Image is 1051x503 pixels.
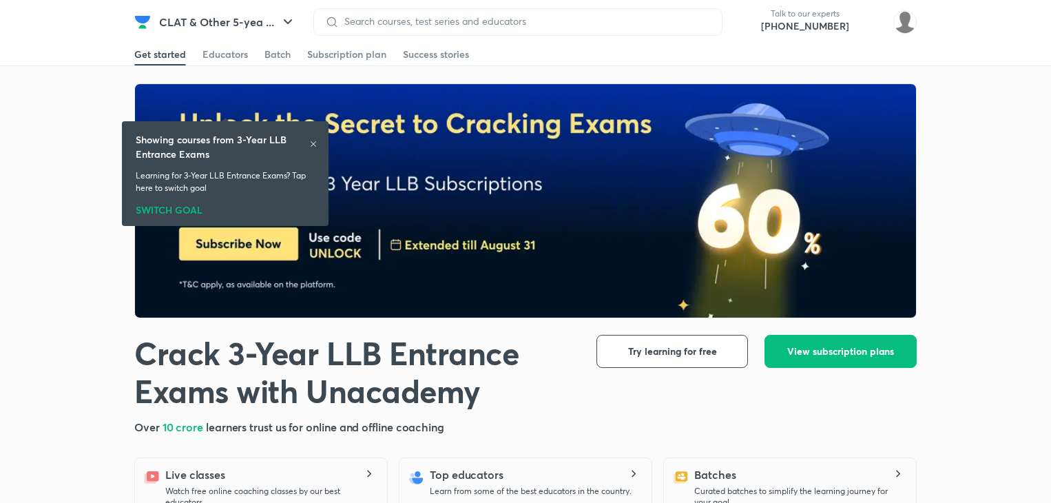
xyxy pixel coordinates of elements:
[264,43,291,65] a: Batch
[430,486,632,497] p: Learn from some of the best educators in the country.
[596,335,748,368] button: Try learning for free
[136,200,315,215] div: SWITCH GOAL
[134,14,151,30] img: Company Logo
[430,466,503,483] h5: Top educators
[206,420,444,434] span: learners trust us for online and offline coaching
[761,8,849,19] p: Talk to our experts
[628,345,717,358] span: Try learning for free
[264,48,291,61] div: Batch
[136,170,315,194] p: Learning for 3-Year LLB Entrance Exams? Tap here to switch goal
[860,11,882,33] img: avatar
[403,43,469,65] a: Success stories
[403,48,469,61] div: Success stories
[151,8,304,36] button: CLAT & Other 5-yea ...
[136,132,309,161] h6: Showing courses from 3-Year LLB Entrance Exams
[339,16,711,27] input: Search courses, test series and educators
[893,10,917,34] img: sejal
[134,43,186,65] a: Get started
[307,48,386,61] div: Subscription plan
[733,8,761,36] img: call-us
[134,420,163,434] span: Over
[694,466,736,483] h5: Batches
[202,48,248,61] div: Educators
[307,43,386,65] a: Subscription plan
[165,466,225,483] h5: Live classes
[202,43,248,65] a: Educators
[134,335,574,411] h1: Crack 3-Year LLB Entrance Exams with Unacademy
[761,19,849,33] a: [PHONE_NUMBER]
[163,420,206,434] span: 10 crore
[787,345,894,358] span: View subscription plans
[764,335,917,368] button: View subscription plans
[134,48,186,61] div: Get started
